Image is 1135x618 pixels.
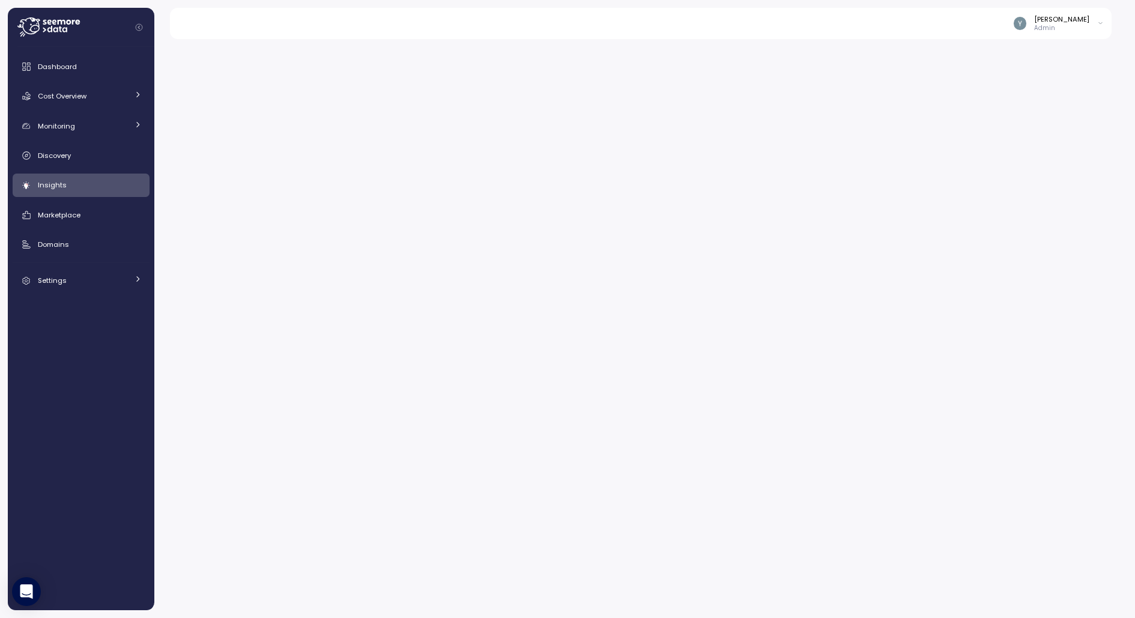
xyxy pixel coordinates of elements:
a: Insights [13,174,150,198]
span: Monitoring [38,121,75,131]
button: Collapse navigation [132,23,147,32]
div: [PERSON_NAME] [1034,14,1089,24]
a: Discovery [13,144,150,168]
a: Marketplace [13,203,150,227]
div: Open Intercom Messenger [12,577,41,606]
span: Dashboard [38,62,77,71]
a: Settings [13,268,150,292]
span: Insights [38,180,67,190]
a: Cost Overview [13,84,150,108]
span: Domains [38,240,69,249]
span: Cost Overview [38,91,86,101]
span: Marketplace [38,210,80,220]
a: Monitoring [13,114,150,138]
a: Domains [13,232,150,256]
p: Admin [1034,24,1089,32]
a: Dashboard [13,55,150,79]
span: Discovery [38,151,71,160]
img: ACg8ocKvqwnLMA34EL5-0z6HW-15kcrLxT5Mmx2M21tMPLYJnykyAQ=s96-c [1014,17,1026,29]
span: Settings [38,276,67,285]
